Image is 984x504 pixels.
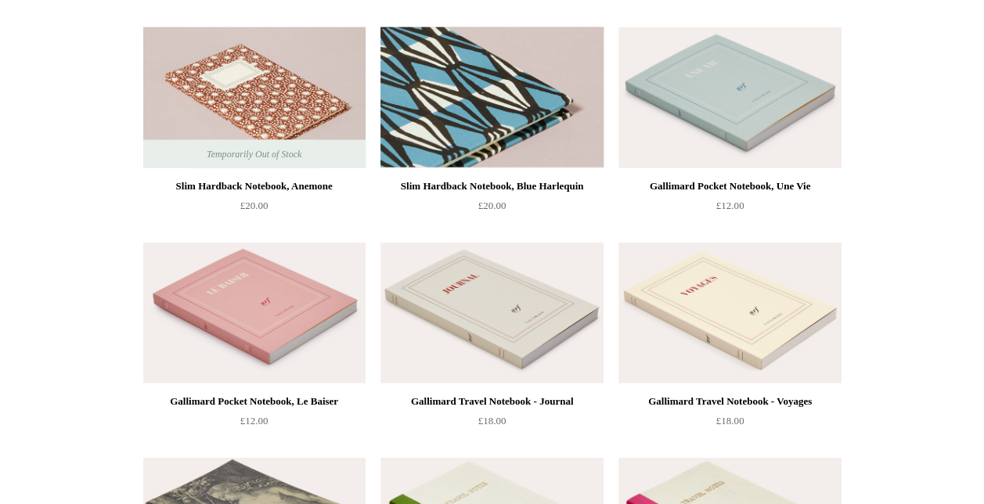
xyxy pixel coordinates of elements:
a: Gallimard Pocket Notebook, Une Vie Gallimard Pocket Notebook, Une Vie [618,27,841,168]
a: Gallimard Pocket Notebook, Le Baiser Gallimard Pocket Notebook, Le Baiser [143,243,366,383]
img: Gallimard Travel Notebook - Voyages [618,243,841,383]
img: Gallimard Pocket Notebook, Le Baiser [143,243,366,383]
img: Slim Hardback Notebook, Blue Harlequin [380,27,603,168]
a: Slim Hardback Notebook, Anemone Slim Hardback Notebook, Anemone Temporarily Out of Stock [143,27,366,168]
span: £20.00 [478,200,506,211]
div: Gallimard Travel Notebook - Voyages [622,392,837,411]
img: Gallimard Travel Notebook - Journal [380,243,603,383]
div: Slim Hardback Notebook, Anemone [147,177,362,196]
div: Gallimard Pocket Notebook, Une Vie [622,177,837,196]
div: Gallimard Travel Notebook - Journal [384,392,599,411]
a: Gallimard Travel Notebook - Journal £18.00 [380,392,603,456]
span: £18.00 [716,415,744,427]
img: Gallimard Pocket Notebook, Une Vie [618,27,841,168]
img: Slim Hardback Notebook, Anemone [143,27,366,168]
div: Gallimard Pocket Notebook, Le Baiser [147,392,362,411]
a: Gallimard Travel Notebook - Voyages Gallimard Travel Notebook - Voyages [618,243,841,383]
a: Gallimard Pocket Notebook, Le Baiser £12.00 [143,392,366,456]
a: Slim Hardback Notebook, Anemone £20.00 [143,177,366,241]
span: £18.00 [478,415,506,427]
span: £12.00 [240,415,269,427]
span: £12.00 [716,200,744,211]
span: £20.00 [240,200,269,211]
a: Gallimard Travel Notebook - Voyages £18.00 [618,392,841,456]
a: Gallimard Travel Notebook - Journal Gallimard Travel Notebook - Journal [380,243,603,383]
span: Temporarily Out of Stock [191,140,317,168]
a: Slim Hardback Notebook, Blue Harlequin Slim Hardback Notebook, Blue Harlequin [380,27,603,168]
a: Slim Hardback Notebook, Blue Harlequin £20.00 [380,177,603,241]
a: Gallimard Pocket Notebook, Une Vie £12.00 [618,177,841,241]
div: Slim Hardback Notebook, Blue Harlequin [384,177,599,196]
